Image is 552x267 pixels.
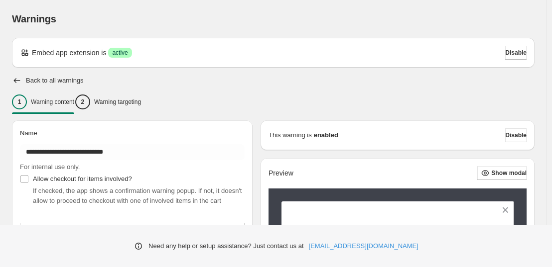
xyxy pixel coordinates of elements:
[505,49,527,57] span: Disable
[491,169,527,177] span: Show modal
[12,13,56,24] span: Warnings
[26,77,84,85] h2: Back to all warnings
[20,163,80,171] span: For internal use only.
[314,130,338,140] strong: enabled
[112,49,128,57] span: active
[31,98,74,106] p: Warning content
[269,130,312,140] p: This warning is
[505,128,527,142] button: Disable
[75,91,141,112] button: 2Warning targeting
[12,91,74,112] button: 1Warning content
[269,169,293,178] h2: Preview
[33,187,242,204] span: If checked, the app shows a confirmation warning popup. If not, it doesn't allow to proceed to ch...
[12,94,27,109] div: 1
[477,166,527,180] button: Show modal
[20,129,37,137] span: Name
[309,241,418,251] a: [EMAIL_ADDRESS][DOMAIN_NAME]
[505,46,527,60] button: Disable
[94,98,141,106] p: Warning targeting
[33,175,132,182] span: Allow checkout for items involved?
[75,94,90,109] div: 2
[32,48,106,58] p: Embed app extension is
[505,131,527,139] span: Disable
